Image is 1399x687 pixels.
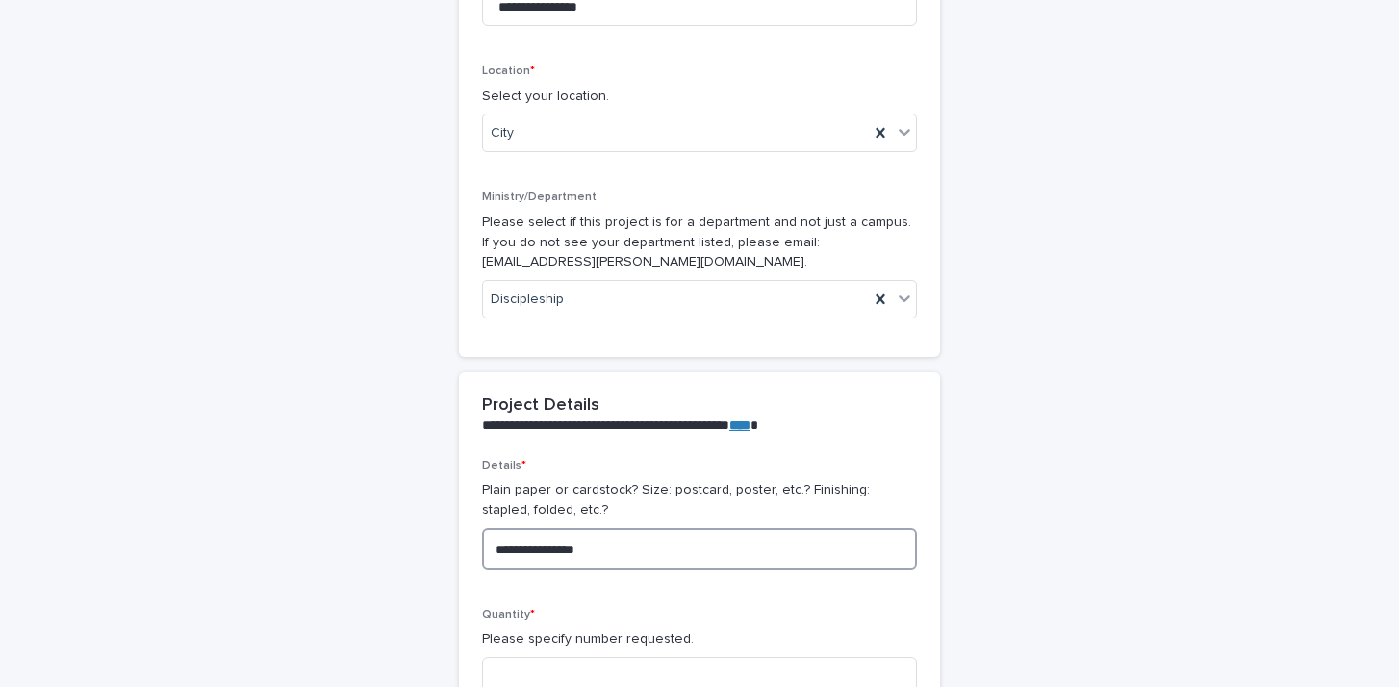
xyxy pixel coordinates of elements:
[482,191,597,203] span: Ministry/Department
[491,290,564,310] span: Discipleship
[482,87,917,107] p: Select your location.
[482,213,917,272] p: Please select if this project is for a department and not just a campus. If you do not see your d...
[482,609,535,621] span: Quantity
[482,629,917,649] p: Please specify number requested.
[482,460,526,471] span: Details
[482,65,535,77] span: Location
[491,123,514,143] span: City
[482,480,917,521] p: Plain paper or cardstock? Size: postcard, poster, etc.? Finishing: stapled, folded, etc.?
[482,395,599,417] h2: Project Details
